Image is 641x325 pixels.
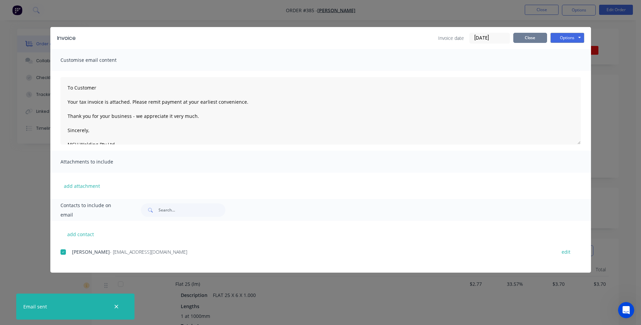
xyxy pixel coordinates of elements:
[158,203,225,217] input: Search...
[110,249,187,255] span: - [EMAIL_ADDRESS][DOMAIN_NAME]
[558,247,574,256] button: edit
[618,302,634,318] iframe: Intercom live chat
[72,249,110,255] span: [PERSON_NAME]
[513,33,547,43] button: Close
[438,34,464,42] span: Invoice date
[550,33,584,43] button: Options
[60,181,103,191] button: add attachment
[60,229,101,239] button: add contact
[60,157,135,167] span: Attachments to include
[60,201,124,220] span: Contacts to include on email
[60,55,135,65] span: Customise email content
[60,77,581,145] textarea: To Customer Your tax invoice is attached. Please remit payment at your earliest convenience. Than...
[23,303,47,310] div: Email sent
[57,34,76,42] div: Invoice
